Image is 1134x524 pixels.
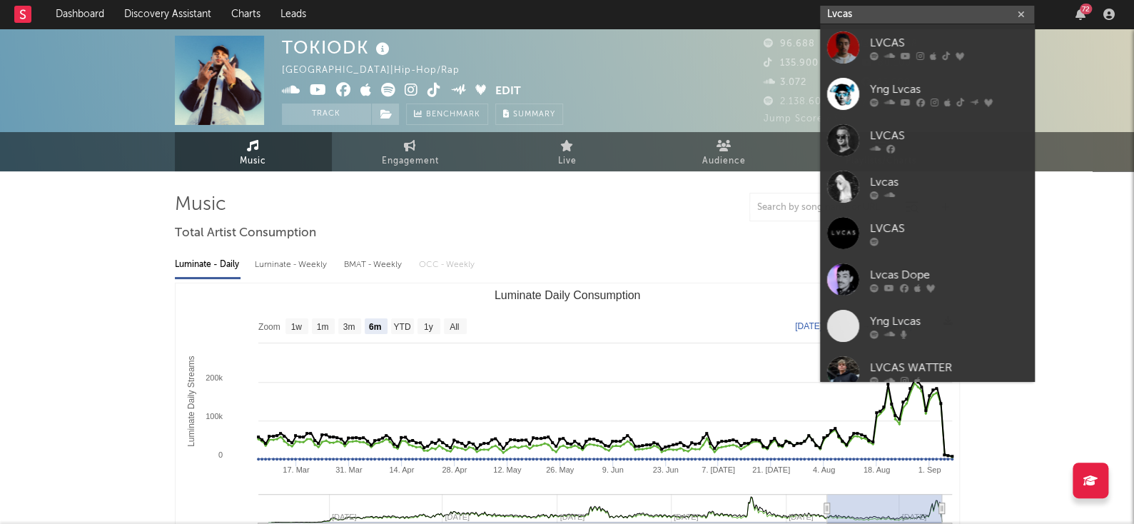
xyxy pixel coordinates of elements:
text: 31. Mar [335,465,363,474]
text: YTD [393,322,410,332]
text: 200k [206,373,223,382]
text: 1. Sep [918,465,941,474]
a: LVCAS [820,210,1034,256]
button: Summary [495,104,563,125]
text: 1m [316,322,328,332]
div: Luminate - Daily [175,253,241,277]
a: Audience [646,132,803,171]
div: [GEOGRAPHIC_DATA] | Hip-Hop/Rap [282,62,476,79]
text: 100k [206,412,223,420]
text: Luminate Daily Consumption [494,289,640,301]
text: Luminate Daily Streams [186,356,196,446]
text: All [449,322,458,332]
span: 135.900 [764,59,819,68]
text: 18. Aug [863,465,889,474]
div: Yng Lvcas [870,313,1027,330]
div: 72 [1080,4,1092,14]
text: 3m [343,322,355,332]
a: Engagement [332,132,489,171]
text: 28. Apr [442,465,467,474]
span: Benchmark [426,106,480,124]
text: 1w [290,322,302,332]
a: Yng Lvcas [820,71,1034,117]
text: 26. May [546,465,574,474]
text: 4. Aug [812,465,834,474]
text: 23. Jun [652,465,678,474]
a: Lvcas Dope [820,256,1034,303]
a: Playlists/Charts [803,132,960,171]
input: Search by song name or URL [750,202,901,213]
span: 96.688 [764,39,815,49]
button: Edit [495,83,521,101]
span: Music [240,153,266,170]
button: Track [282,104,371,125]
button: 72 [1075,9,1085,20]
input: Search for artists [820,6,1034,24]
text: Zoom [258,322,280,332]
div: Luminate - Weekly [255,253,330,277]
a: Lvcas [820,163,1034,210]
div: LVCAS [870,220,1027,237]
a: Yng Lvcas [820,303,1034,349]
text: 1y [423,322,432,332]
a: LVCAS [820,24,1034,71]
span: Audience [702,153,746,170]
text: 12. May [493,465,522,474]
text: 21. [DATE] [751,465,789,474]
div: Lvcas Dope [870,266,1027,283]
text: 0 [218,450,222,459]
span: 3.072 [764,78,806,87]
span: Jump Score: 83.5 [764,114,847,124]
div: LVCAS [870,127,1027,144]
span: Engagement [382,153,439,170]
text: 7. [DATE] [702,465,735,474]
div: LVCAS [870,34,1027,51]
a: Live [489,132,646,171]
span: Summary [513,111,555,119]
text: [DATE] [795,321,822,331]
text: 17. Mar [283,465,310,474]
text: 14. Apr [389,465,414,474]
text: 9. Jun [602,465,623,474]
span: Live [558,153,577,170]
span: 2.138.602 Monthly Listeners [764,97,914,106]
a: LVCAS [820,117,1034,163]
a: Benchmark [406,104,488,125]
div: Yng Lvcas [870,81,1027,98]
span: Total Artist Consumption [175,225,316,242]
div: BMAT - Weekly [344,253,405,277]
a: LVCAS WATTER [820,349,1034,395]
div: TOKIODK [282,36,393,59]
a: Music [175,132,332,171]
div: Lvcas [870,173,1027,191]
text: 6m [368,322,380,332]
div: LVCAS WATTER [870,359,1027,376]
